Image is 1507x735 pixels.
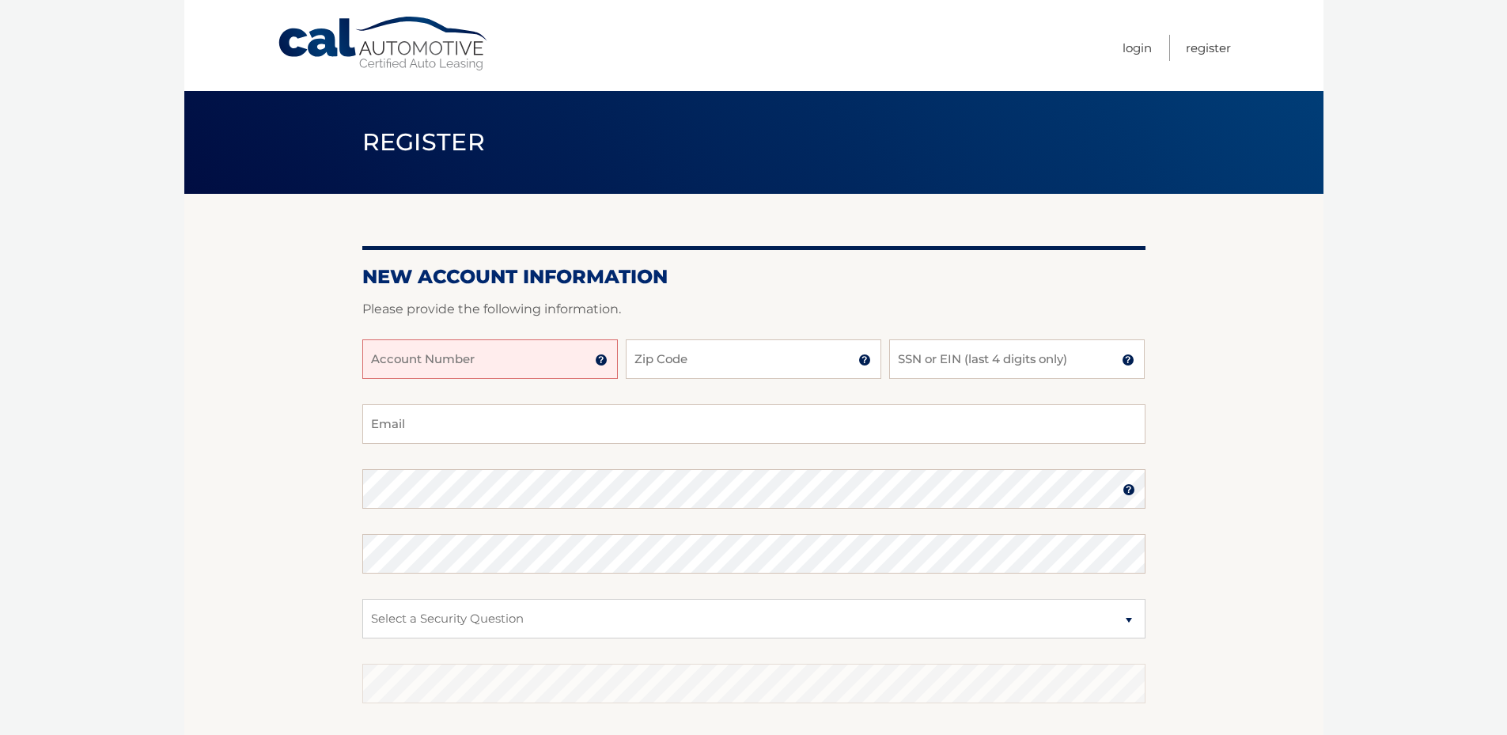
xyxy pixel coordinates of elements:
h2: New Account Information [362,265,1145,289]
input: Email [362,404,1145,444]
img: tooltip.svg [1123,483,1135,496]
a: Cal Automotive [277,16,490,72]
span: Register [362,127,486,157]
input: SSN or EIN (last 4 digits only) [889,339,1145,379]
img: tooltip.svg [858,354,871,366]
a: Login [1123,35,1152,61]
input: Account Number [362,339,618,379]
a: Register [1186,35,1231,61]
img: tooltip.svg [1122,354,1134,366]
input: Zip Code [626,339,881,379]
img: tooltip.svg [595,354,608,366]
p: Please provide the following information. [362,298,1145,320]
